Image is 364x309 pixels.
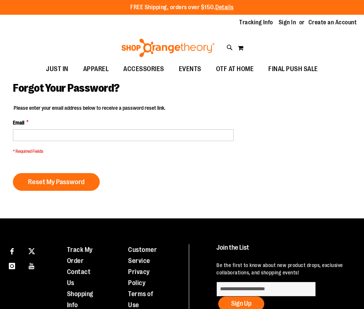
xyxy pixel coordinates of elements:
[120,39,216,57] img: Shop Orangetheory
[128,246,157,264] a: Customer Service
[67,246,93,264] a: Track My Order
[6,259,18,272] a: Visit our Instagram page
[13,119,24,126] span: Email
[215,4,234,11] a: Details
[67,268,91,287] a: Contact Us
[123,61,164,77] span: ACCESSORIES
[216,282,316,296] input: enter email
[239,18,273,27] a: Tracking Info
[13,173,100,191] button: Reset My Password
[308,18,357,27] a: Create an Account
[261,61,325,78] a: FINAL PUSH SALE
[279,18,296,27] a: Sign In
[13,104,166,112] legend: Please enter your email address below to receive a password reset link.
[13,82,120,94] span: Forgot Your Password?
[13,148,234,155] span: * Required Fields
[39,61,76,78] a: JUST IN
[216,61,254,77] span: OTF AT HOME
[216,244,358,258] h4: Join the List
[128,268,150,287] a: Privacy Policy
[76,61,116,78] a: APPAREL
[28,178,85,186] span: Reset My Password
[130,3,234,12] p: FREE Shipping, orders over $150.
[268,61,318,77] span: FINAL PUSH SALE
[6,244,18,257] a: Visit our Facebook page
[28,248,35,254] img: Twitter
[216,261,358,276] p: Be the first to know about new product drops, exclusive collaborations, and shopping events!
[67,290,93,309] a: Shopping Info
[25,244,38,257] a: Visit our X page
[25,259,38,272] a: Visit our Youtube page
[46,61,68,77] span: JUST IN
[116,61,172,78] a: ACCESSORIES
[179,61,201,77] span: EVENTS
[209,61,261,78] a: OTF AT HOME
[172,61,209,78] a: EVENTS
[83,61,109,77] span: APPAREL
[128,290,153,309] a: Terms of Use
[231,300,251,307] span: Sign Up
